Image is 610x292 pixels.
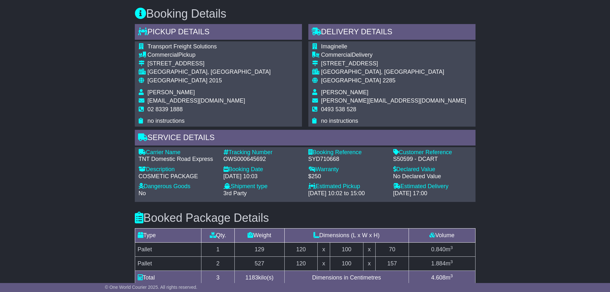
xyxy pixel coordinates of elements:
span: Imaginelle [321,43,347,50]
div: [GEOGRAPHIC_DATA], [GEOGRAPHIC_DATA] [148,69,271,76]
div: Delivery Details [308,24,476,41]
div: Carrier Name [139,149,217,156]
span: [GEOGRAPHIC_DATA] [148,77,207,84]
div: S50599 - DCART [393,156,472,163]
div: No Declared Value [393,173,472,180]
div: Estimated Pickup [308,183,387,190]
td: Type [135,229,201,243]
div: Booking Date [224,166,302,173]
td: 100 [330,257,363,271]
div: Booking Reference [308,149,387,156]
td: Dimensions in Centimetres [284,271,409,285]
div: Warranty [308,166,387,173]
span: 3rd Party [224,190,247,196]
td: 100 [330,243,363,257]
div: Delivery [321,52,466,59]
span: 2015 [209,77,222,84]
h3: Booking Details [135,7,476,20]
td: m [409,271,475,285]
td: kilo(s) [234,271,284,285]
div: [STREET_ADDRESS] [148,60,271,67]
div: Declared Value [393,166,472,173]
span: [EMAIL_ADDRESS][DOMAIN_NAME] [148,97,245,104]
td: 157 [376,257,409,271]
span: 1183 [245,274,258,281]
span: [GEOGRAPHIC_DATA] [321,77,381,84]
td: x [363,243,376,257]
span: [PERSON_NAME] [148,89,195,96]
div: TNT Domestic Road Express [139,156,217,163]
td: Volume [409,229,475,243]
span: 0493 538 528 [321,106,356,113]
td: Pallet [135,243,201,257]
sup: 3 [450,259,453,264]
div: Pickup Details [135,24,302,41]
div: Tracking Number [224,149,302,156]
td: Pallet [135,257,201,271]
h3: Booked Package Details [135,212,476,224]
td: Dimensions (L x W x H) [284,229,409,243]
span: no instructions [148,118,185,124]
td: 70 [376,243,409,257]
div: OWS000645692 [224,156,302,163]
td: Weight [234,229,284,243]
div: Pickup [148,52,271,59]
td: 3 [201,271,235,285]
td: m [409,257,475,271]
div: SYD710668 [308,156,387,163]
span: No [139,190,146,196]
span: © One World Courier 2025. All rights reserved. [105,285,198,290]
span: 1.884 [431,260,445,267]
div: Dangerous Goods [139,183,217,190]
td: 120 [284,257,318,271]
td: x [318,243,330,257]
div: COSMETIC PACKAGE [139,173,217,180]
div: Description [139,166,217,173]
div: [STREET_ADDRESS] [321,60,466,67]
div: Customer Reference [393,149,472,156]
span: Transport Freight Solutions [148,43,217,50]
span: no instructions [321,118,358,124]
span: [PERSON_NAME][EMAIL_ADDRESS][DOMAIN_NAME] [321,97,466,104]
span: Commercial [148,52,178,58]
span: 2285 [383,77,395,84]
td: 2 [201,257,235,271]
div: Estimated Delivery [393,183,472,190]
td: 1 [201,243,235,257]
td: m [409,243,475,257]
div: [DATE] 10:03 [224,173,302,180]
div: $250 [308,173,387,180]
div: Shipment type [224,183,302,190]
td: Qty. [201,229,235,243]
td: 129 [234,243,284,257]
td: x [363,257,376,271]
sup: 3 [450,273,453,278]
sup: 3 [450,245,453,250]
span: 4.608 [431,274,445,281]
div: Service Details [135,130,476,147]
div: [GEOGRAPHIC_DATA], [GEOGRAPHIC_DATA] [321,69,466,76]
div: [DATE] 17:00 [393,190,472,197]
span: 02 8339 1888 [148,106,183,113]
div: [DATE] 10:02 to 15:00 [308,190,387,197]
td: 120 [284,243,318,257]
span: [PERSON_NAME] [321,89,369,96]
td: Total [135,271,201,285]
td: 527 [234,257,284,271]
td: x [318,257,330,271]
span: Commercial [321,52,352,58]
span: 0.840 [431,246,445,253]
